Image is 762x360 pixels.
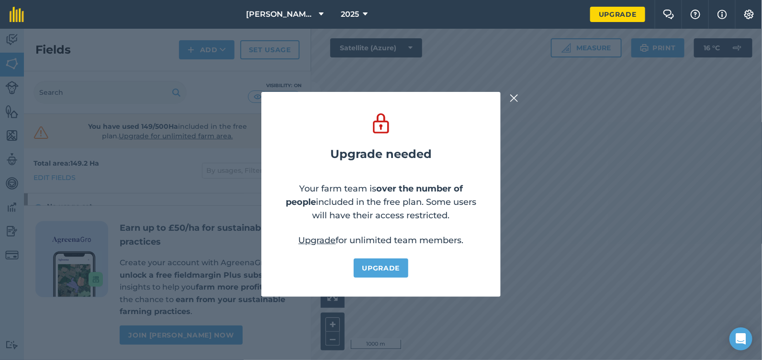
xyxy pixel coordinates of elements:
[286,183,463,207] strong: over the number of people
[510,92,518,104] img: svg+xml;base64,PHN2ZyB4bWxucz0iaHR0cDovL3d3dy53My5vcmcvMjAwMC9zdmciIHdpZHRoPSIyMiIgaGVpZ2h0PSIzMC...
[299,234,464,247] p: for unlimited team members.
[729,327,752,350] div: Open Intercom Messenger
[743,10,755,19] img: A cog icon
[299,235,336,246] a: Upgrade
[341,9,359,20] span: 2025
[280,182,482,222] p: Your farm team is included in the free plan. Some users will have their access restricted.
[246,9,315,20] span: [PERSON_NAME] Contracting
[717,9,727,20] img: svg+xml;base64,PHN2ZyB4bWxucz0iaHR0cDovL3d3dy53My5vcmcvMjAwMC9zdmciIHdpZHRoPSIxNyIgaGVpZ2h0PSIxNy...
[590,7,645,22] a: Upgrade
[690,10,701,19] img: A question mark icon
[354,259,409,278] a: Upgrade
[330,147,432,161] h2: Upgrade needed
[663,10,674,19] img: Two speech bubbles overlapping with the left bubble in the forefront
[10,7,24,22] img: fieldmargin Logo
